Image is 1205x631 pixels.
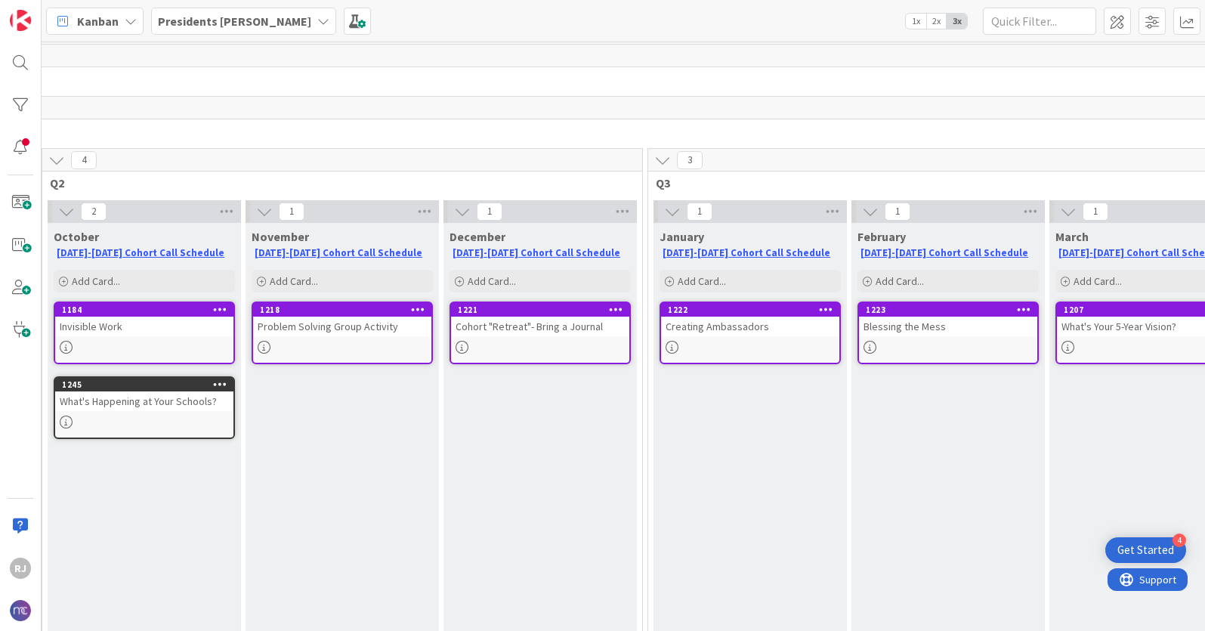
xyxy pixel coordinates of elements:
div: Creating Ambassadors [661,317,839,336]
img: avatar [10,600,31,621]
span: 1x [906,14,926,29]
div: 1223 [866,305,1037,315]
span: December [450,229,505,244]
div: 1221Cohort "Retreat"- Bring a Journal [451,303,629,336]
span: 1 [1083,203,1108,221]
span: October [54,229,99,244]
a: 1218Problem Solving Group Activity [252,302,433,364]
div: 1245 [55,378,233,391]
div: What's Happening at Your Schools? [55,391,233,411]
span: November [252,229,309,244]
span: 2x [926,14,947,29]
span: Support [32,2,69,20]
span: Add Card... [468,274,516,288]
div: RJ [10,558,31,579]
div: 1221 [458,305,629,315]
div: 1222 [668,305,839,315]
a: 1245What's Happening at Your Schools? [54,376,235,439]
span: 2 [81,203,107,221]
div: Cohort "Retreat"- Bring a Journal [451,317,629,336]
a: [DATE]-[DATE] Cohort Call Schedule [860,246,1028,259]
div: 1221 [451,303,629,317]
div: 4 [1173,534,1186,547]
div: Problem Solving Group Activity [253,317,431,336]
div: 1184 [62,305,233,315]
a: 1223Blessing the Mess [857,302,1039,364]
a: [DATE]-[DATE] Cohort Call Schedule [57,246,224,259]
div: 1218Problem Solving Group Activity [253,303,431,336]
a: [DATE]-[DATE] Cohort Call Schedule [255,246,422,259]
a: [DATE]-[DATE] Cohort Call Schedule [453,246,620,259]
span: Kanban [77,12,119,30]
span: Q2 [50,175,623,190]
div: Invisible Work [55,317,233,336]
span: 1 [885,203,910,221]
span: 3 [677,151,703,169]
div: 1223 [859,303,1037,317]
div: 1218 [260,305,431,315]
div: 1245What's Happening at Your Schools? [55,378,233,411]
span: 4 [71,151,97,169]
a: [DATE]-[DATE] Cohort Call Schedule [663,246,830,259]
span: March [1055,229,1089,244]
a: 1221Cohort "Retreat"- Bring a Journal [450,302,631,364]
div: 1184 [55,303,233,317]
div: Open Get Started checklist, remaining modules: 4 [1105,537,1186,563]
a: 1184Invisible Work [54,302,235,364]
span: 1 [477,203,502,221]
span: Add Card... [270,274,318,288]
span: Add Card... [1074,274,1122,288]
div: 1222 [661,303,839,317]
div: Get Started [1117,543,1174,558]
span: Add Card... [876,274,924,288]
input: Quick Filter... [983,8,1096,35]
div: 1184Invisible Work [55,303,233,336]
span: 1 [687,203,712,221]
a: 1222Creating Ambassadors [660,302,841,364]
div: Blessing the Mess [859,317,1037,336]
span: 3x [947,14,967,29]
span: Add Card... [678,274,726,288]
span: January [660,229,704,244]
b: Presidents [PERSON_NAME] [158,14,311,29]
span: 1 [279,203,304,221]
span: Add Card... [72,274,120,288]
img: Visit kanbanzone.com [10,10,31,31]
div: 1218 [253,303,431,317]
div: 1223Blessing the Mess [859,303,1037,336]
div: 1222Creating Ambassadors [661,303,839,336]
div: 1245 [62,379,233,390]
span: February [857,229,906,244]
